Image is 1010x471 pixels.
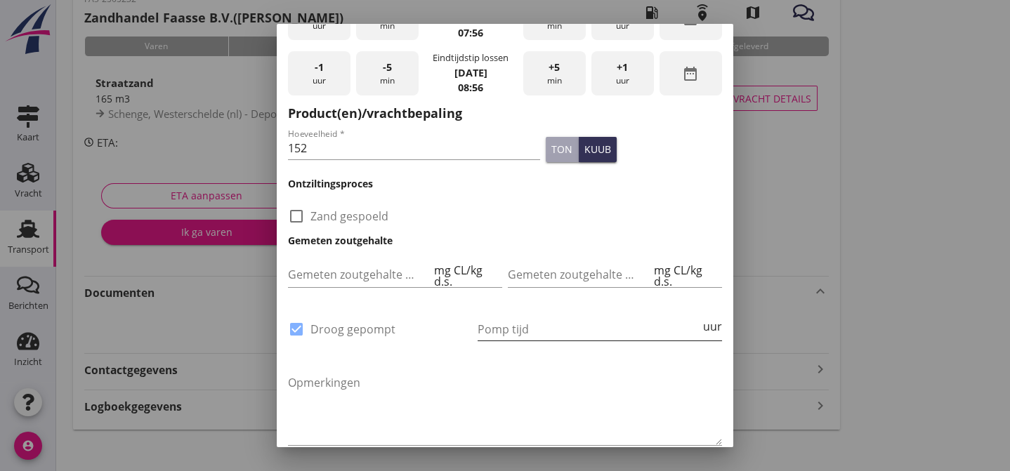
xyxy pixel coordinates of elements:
span: -5 [383,60,392,75]
span: +1 [617,60,628,75]
div: min [356,51,419,95]
div: uur [288,51,350,95]
strong: 07:56 [458,26,483,39]
input: Pomp tijd [478,318,700,340]
label: Zand gespoeld [310,209,388,223]
strong: 08:56 [458,81,483,94]
div: mg CL/kg d.s. [431,265,502,287]
div: ton [551,142,572,157]
strong: [DATE] [454,11,487,24]
span: -1 [315,60,324,75]
span: +5 [549,60,560,75]
div: uur [700,321,722,332]
i: date_range [682,65,699,82]
input: Gemeten zoutgehalte achterbeun [508,263,651,286]
textarea: Opmerkingen [288,371,722,445]
div: uur [591,51,654,95]
div: Eindtijdstip lossen [433,51,509,65]
input: Hoeveelheid * [288,137,540,159]
div: min [523,51,586,95]
button: kuub [579,137,617,162]
h3: Ontziltingsproces [288,176,722,191]
label: Droog gepompt [310,322,395,336]
h3: Gemeten zoutgehalte [288,233,722,248]
div: kuub [584,142,611,157]
h2: Product(en)/vrachtbepaling [288,104,722,123]
button: ton [546,137,579,162]
input: Gemeten zoutgehalte voorbeun [288,263,431,286]
div: mg CL/kg d.s. [651,265,722,287]
strong: [DATE] [454,66,487,79]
